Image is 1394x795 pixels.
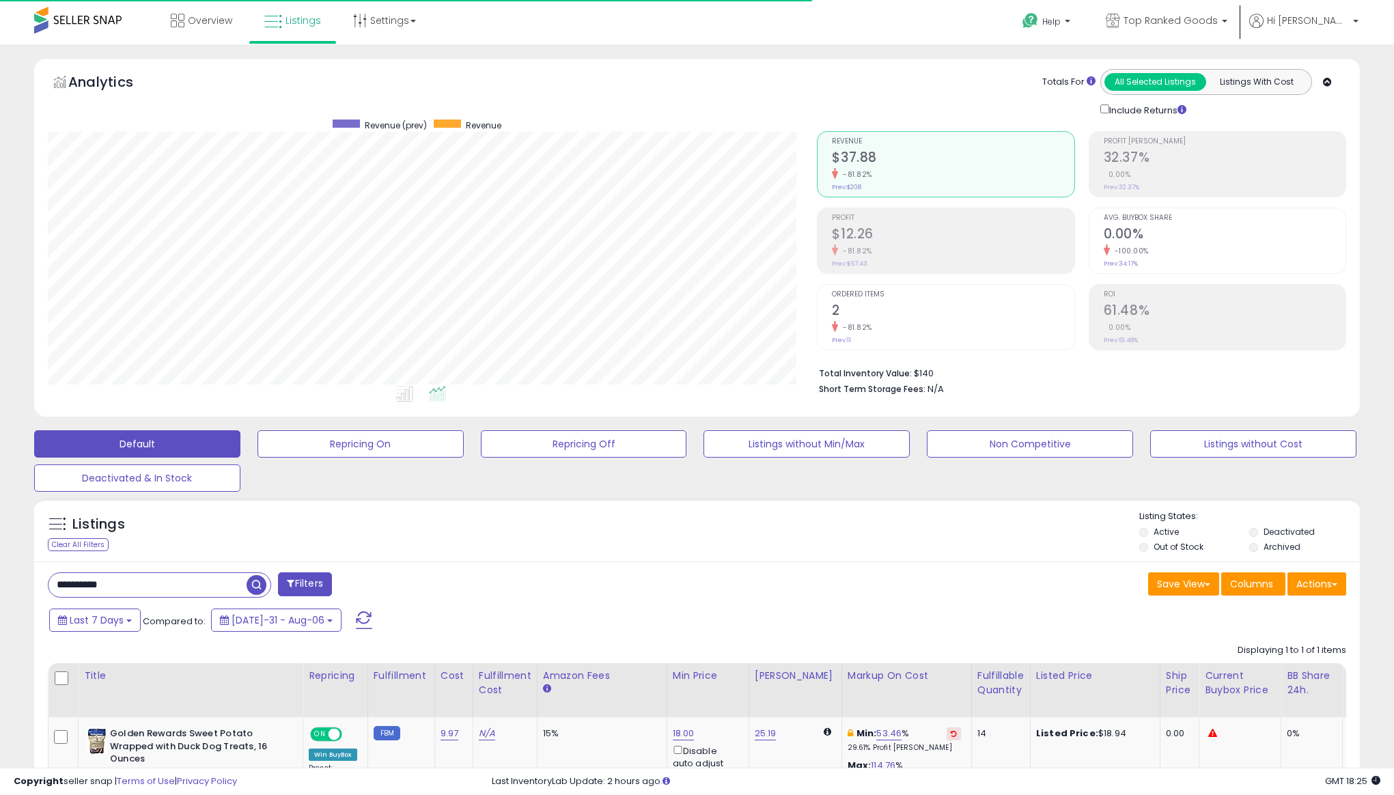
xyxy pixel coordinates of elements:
[49,609,141,632] button: Last 7 Days
[188,14,232,27] span: Overview
[871,759,895,772] a: 114.76
[1166,669,1193,697] div: Ship Price
[309,749,357,761] div: Win BuyBox
[309,764,357,794] div: Preset:
[1154,541,1203,553] label: Out of Stock
[1267,14,1349,27] span: Hi [PERSON_NAME]
[951,730,957,737] i: Revert to store-level Min Markup
[1124,14,1218,27] span: Top Ranked Goods
[84,669,297,683] div: Title
[1104,303,1346,321] h2: 61.48%
[34,430,240,458] button: Default
[48,538,109,551] div: Clear All Filters
[673,743,738,783] div: Disable auto adjust min
[1221,572,1285,596] button: Columns
[309,669,362,683] div: Repricing
[14,775,237,788] div: seller snap | |
[374,669,429,683] div: Fulfillment
[832,336,851,344] small: Prev: 11
[68,72,160,95] h5: Analytics
[278,572,331,596] button: Filters
[673,669,743,683] div: Min Price
[848,727,961,753] div: %
[1325,775,1380,787] span: 2025-08-14 18:25 GMT
[117,775,175,787] a: Terms of Use
[481,430,687,458] button: Repricing Off
[543,683,551,695] small: Amazon Fees.
[832,150,1074,168] h2: $37.88
[838,169,872,180] small: -81.82%
[832,226,1074,245] h2: $12.26
[441,669,467,683] div: Cost
[70,613,124,627] span: Last 7 Days
[211,609,341,632] button: [DATE]-31 - Aug-06
[543,727,656,740] div: 15%
[441,727,459,740] a: 9.97
[755,727,777,740] a: 25.19
[1104,183,1139,191] small: Prev: 32.37%
[177,775,237,787] a: Privacy Policy
[1042,16,1061,27] span: Help
[819,364,1336,380] li: $140
[838,322,872,333] small: -81.82%
[876,727,902,740] a: 53.46
[856,727,877,740] b: Min:
[703,430,910,458] button: Listings without Min/Max
[1150,430,1356,458] button: Listings without Cost
[1230,577,1273,591] span: Columns
[1238,644,1346,657] div: Displaying 1 to 1 of 1 items
[848,759,961,785] div: %
[1110,246,1149,256] small: -100.00%
[1287,727,1332,740] div: 0%
[34,464,240,492] button: Deactivated & In Stock
[1104,226,1346,245] h2: 0.00%
[72,515,125,534] h5: Listings
[832,214,1074,222] span: Profit
[1205,73,1307,91] button: Listings With Cost
[340,729,362,740] span: OFF
[841,663,971,717] th: The percentage added to the cost of goods (COGS) that forms the calculator for Min & Max prices.
[479,669,531,697] div: Fulfillment Cost
[479,727,495,740] a: N/A
[832,260,867,268] small: Prev: $67.43
[1042,76,1096,89] div: Totals For
[110,727,276,769] b: Golden Rewards Sweet Potato Wrapped with Duck Dog Treats, 16 Ounces
[1104,260,1138,268] small: Prev: 34.17%
[1104,336,1138,344] small: Prev: 61.48%
[755,669,836,683] div: [PERSON_NAME]
[1012,2,1084,44] a: Help
[1166,727,1188,740] div: 0.00
[832,183,861,191] small: Prev: $208
[1036,669,1154,683] div: Listed Price
[848,743,961,753] p: 29.61% Profit [PERSON_NAME]
[1104,73,1206,91] button: All Selected Listings
[977,669,1024,697] div: Fulfillable Quantity
[1139,510,1360,523] p: Listing States:
[1287,572,1346,596] button: Actions
[1104,291,1346,298] span: ROI
[1104,150,1346,168] h2: 32.37%
[232,613,324,627] span: [DATE]-31 - Aug-06
[819,383,925,395] b: Short Term Storage Fees:
[927,430,1133,458] button: Non Competitive
[819,367,912,379] b: Total Inventory Value:
[1148,572,1219,596] button: Save View
[87,727,107,755] img: 41UaaETkZFL._SL40_.jpg
[1104,214,1346,222] span: Avg. Buybox Share
[1264,526,1315,538] label: Deactivated
[832,303,1074,321] h2: 2
[1090,102,1203,117] div: Include Returns
[1154,526,1179,538] label: Active
[1104,138,1346,145] span: Profit [PERSON_NAME]
[543,669,661,683] div: Amazon Fees
[1287,669,1337,697] div: BB Share 24h.
[311,729,329,740] span: ON
[374,726,400,740] small: FBM
[1022,12,1039,29] i: Get Help
[1036,727,1149,740] div: $18.94
[1264,541,1300,553] label: Archived
[1104,169,1131,180] small: 0.00%
[838,246,872,256] small: -81.82%
[1104,322,1131,333] small: 0.00%
[928,382,944,395] span: N/A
